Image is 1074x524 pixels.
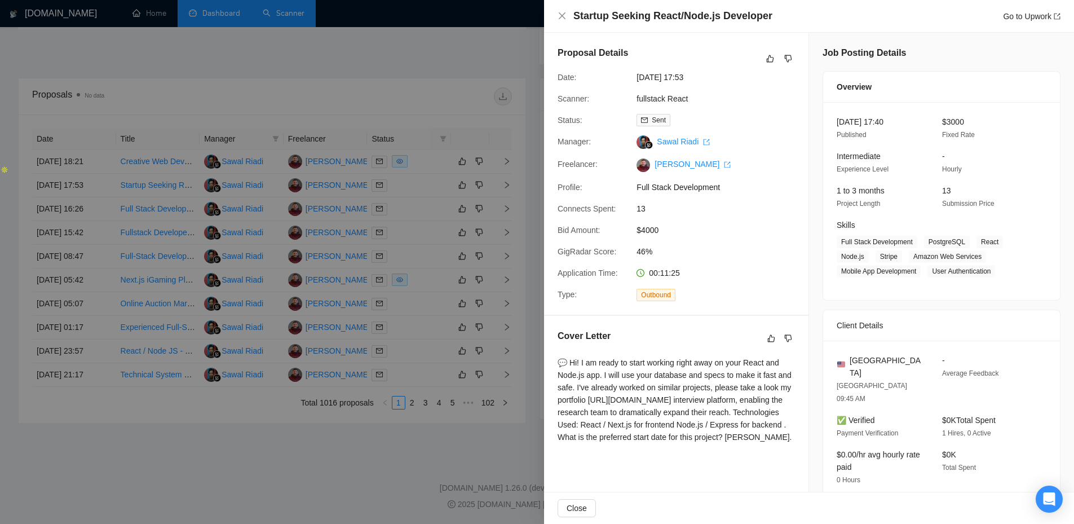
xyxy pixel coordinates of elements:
span: GigRadar Score: [558,247,616,256]
span: React [976,236,1003,248]
span: [DATE] 17:40 [837,117,883,126]
span: Intermediate [837,152,881,161]
span: Full Stack Development [637,181,806,193]
span: Bid Amount: [558,226,600,235]
span: PostgreSQL [924,236,970,248]
span: Project Length [837,200,880,208]
span: $4000 [637,224,806,236]
span: User Authentication [927,265,995,278]
img: Apollo [1,166,8,174]
a: fullstack React [637,94,688,103]
span: 0 Hours [837,476,860,484]
span: Total Spent [942,464,976,472]
span: close [558,11,567,20]
span: Type: [558,290,577,299]
a: Go to Upworkexport [1003,12,1060,21]
span: Date: [558,73,576,82]
h4: Startup Seeking React/Node.js Developer [573,9,772,23]
span: dislike [784,334,792,343]
span: $0K [942,450,956,459]
span: Overview [837,81,872,93]
span: Skills [837,221,855,230]
span: 00:11:25 [649,268,680,278]
span: 1 to 3 months [837,186,885,195]
span: Amazon Web Services [909,250,986,263]
span: - [942,152,945,161]
span: Mobile App Development [837,265,921,278]
button: like [763,52,777,65]
span: Payment Verification [837,429,898,437]
h5: Cover Letter [558,329,611,343]
span: dislike [784,54,792,63]
span: Status: [558,116,582,125]
span: 13 [637,202,806,215]
span: Fixed Rate [942,131,975,139]
span: Stripe [876,250,902,263]
span: Close [567,502,587,514]
span: Scanner: [558,94,589,103]
a: Sawal Riadi export [657,137,710,146]
span: [GEOGRAPHIC_DATA] 09:45 AM [837,382,907,403]
button: dislike [781,52,795,65]
span: like [767,334,775,343]
span: Average Feedback [942,369,999,377]
span: export [1054,13,1060,20]
h5: Proposal Details [558,46,628,60]
span: - [942,356,945,365]
img: gigradar-bm.png [645,141,653,149]
span: [DATE] 17:53 [637,71,806,83]
h5: Job Posting Details [823,46,906,60]
span: $0K Total Spent [942,416,996,425]
span: $0.00/hr avg hourly rate paid [837,450,920,472]
span: Full Stack Development [837,236,917,248]
span: 46% [637,245,806,258]
span: [GEOGRAPHIC_DATA] [850,354,924,379]
span: 1 Hires, 0 Active [942,429,991,437]
div: Open Intercom Messenger [1036,486,1063,513]
span: Application Time: [558,268,618,278]
button: Close [558,499,596,517]
div: 💬 Hi! I am ready to start working right away on your React and Node.js app. I will use your datab... [558,356,795,443]
span: mail [641,117,648,124]
span: Outbound [637,289,675,301]
span: 13 [942,186,951,195]
span: Published [837,131,867,139]
span: export [703,139,710,146]
button: like [764,332,778,345]
button: dislike [781,332,795,345]
span: Node.js [837,250,869,263]
div: Client Details [837,310,1046,341]
span: Profile: [558,183,582,192]
span: Connects Spent: [558,204,616,213]
span: Sent [652,116,666,124]
span: ✅ Verified [837,416,875,425]
span: Manager: [558,137,591,146]
span: like [766,54,774,63]
span: Submission Price [942,200,995,208]
span: $3000 [942,117,964,126]
span: clock-circle [637,269,644,277]
img: 🇺🇸 [837,360,845,368]
button: Close [558,11,567,21]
